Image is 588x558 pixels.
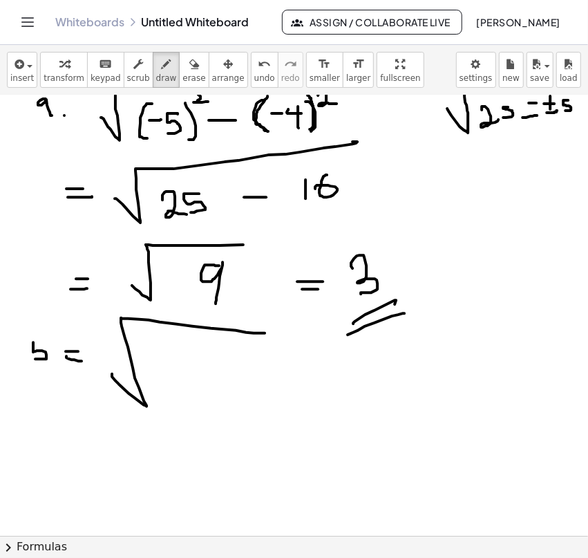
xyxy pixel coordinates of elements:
button: scrub [124,52,153,88]
span: scrub [127,73,150,83]
span: keypad [91,73,121,83]
span: load [560,73,578,83]
button: Assign / Collaborate Live [282,10,462,35]
i: keyboard [99,56,112,73]
button: erase [179,52,209,88]
button: [PERSON_NAME] [465,10,571,35]
span: undo [254,73,275,83]
button: Toggle navigation [17,11,39,33]
a: Whiteboards [55,15,124,29]
button: format_sizesmaller [306,52,343,88]
button: save [527,52,553,88]
button: new [499,52,524,88]
span: draw [156,73,177,83]
button: redoredo [278,52,303,88]
button: keyboardkeypad [87,52,124,88]
span: transform [44,73,84,83]
span: [PERSON_NAME] [476,16,560,28]
button: fullscreen [377,52,424,88]
span: fullscreen [380,73,420,83]
span: smaller [310,73,340,83]
span: redo [281,73,300,83]
span: new [502,73,520,83]
i: format_size [318,56,331,73]
span: save [530,73,549,83]
i: undo [258,56,271,73]
button: load [556,52,581,88]
i: format_size [352,56,365,73]
button: insert [7,52,37,88]
button: undoundo [251,52,278,88]
button: arrange [209,52,248,88]
i: redo [284,56,297,73]
button: format_sizelarger [343,52,374,88]
span: erase [182,73,205,83]
span: insert [10,73,34,83]
button: transform [40,52,88,88]
span: settings [459,73,493,83]
span: Assign / Collaborate Live [294,16,451,28]
span: arrange [212,73,245,83]
span: larger [346,73,370,83]
button: settings [456,52,496,88]
button: draw [153,52,180,88]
